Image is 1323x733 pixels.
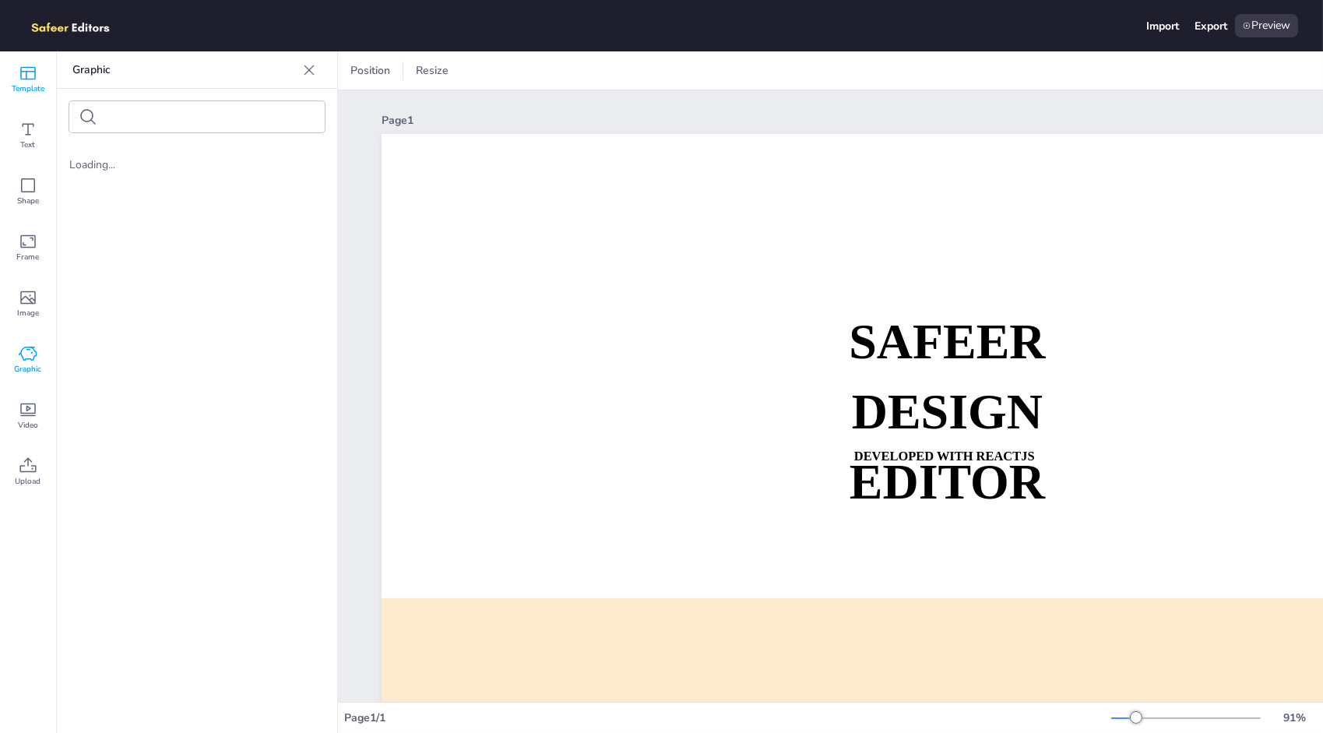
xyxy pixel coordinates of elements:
span: Text [21,139,36,151]
div: Loading... [69,157,325,172]
span: Graphic [15,363,42,375]
strong: DESIGN EDITOR [850,384,1045,509]
div: Import [1146,19,1179,33]
span: Upload [16,475,41,488]
div: Preview [1235,14,1298,37]
span: Image [17,307,39,319]
div: 91 % [1276,710,1314,725]
img: logo.png [25,14,132,37]
span: Resize [413,63,452,78]
span: Frame [17,251,40,263]
span: Video [18,419,38,432]
strong: DEVELOPED WITH REACTJS [854,449,1035,463]
span: Template [12,83,44,95]
p: Graphic [72,51,297,89]
strong: SAFEER [849,315,1045,369]
div: Export [1195,19,1227,33]
span: Position [347,63,393,78]
span: Shape [17,195,39,207]
div: Page 1 / 1 [344,710,1111,725]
